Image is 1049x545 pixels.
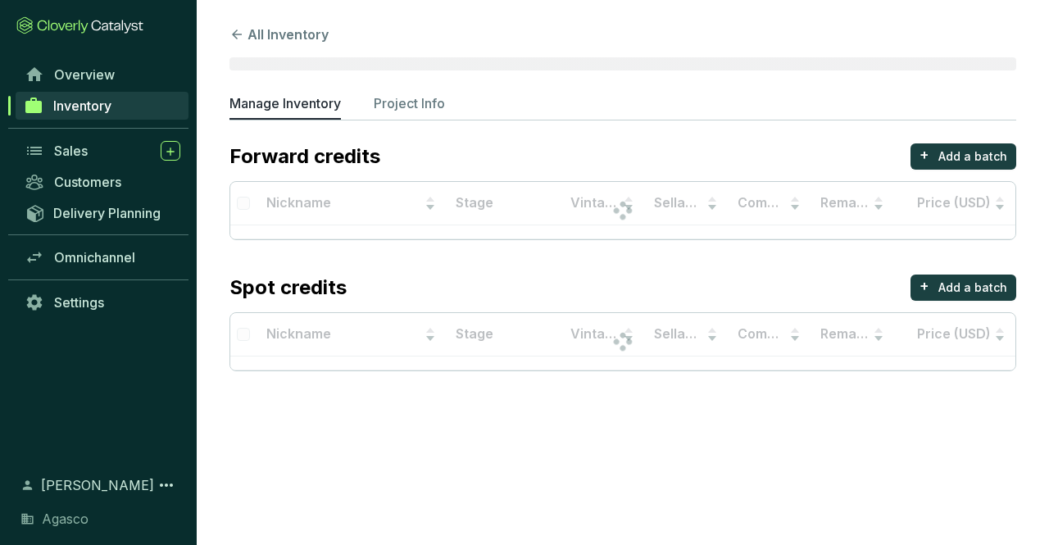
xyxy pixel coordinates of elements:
span: Overview [54,66,115,83]
span: Sales [54,143,88,159]
a: Sales [16,137,188,165]
button: +Add a batch [910,275,1016,301]
a: Delivery Planning [16,199,188,226]
span: Settings [54,294,104,311]
p: Project Info [374,93,445,113]
a: Customers [16,168,188,196]
a: Overview [16,61,188,89]
a: Inventory [16,92,188,120]
span: Inventory [53,98,111,114]
p: Add a batch [938,279,1007,296]
span: Agasco [42,509,89,529]
span: Omnichannel [54,249,135,266]
p: Add a batch [938,148,1007,165]
p: + [920,275,929,297]
p: Spot credits [229,275,347,301]
span: [PERSON_NAME] [41,475,154,495]
p: Forward credits [229,143,380,170]
span: Customers [54,174,121,190]
p: Manage Inventory [229,93,341,113]
a: Omnichannel [16,243,188,271]
p: + [920,143,929,166]
button: +Add a batch [910,143,1016,170]
span: Delivery Planning [53,205,161,221]
a: Settings [16,288,188,316]
button: All Inventory [229,25,329,44]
